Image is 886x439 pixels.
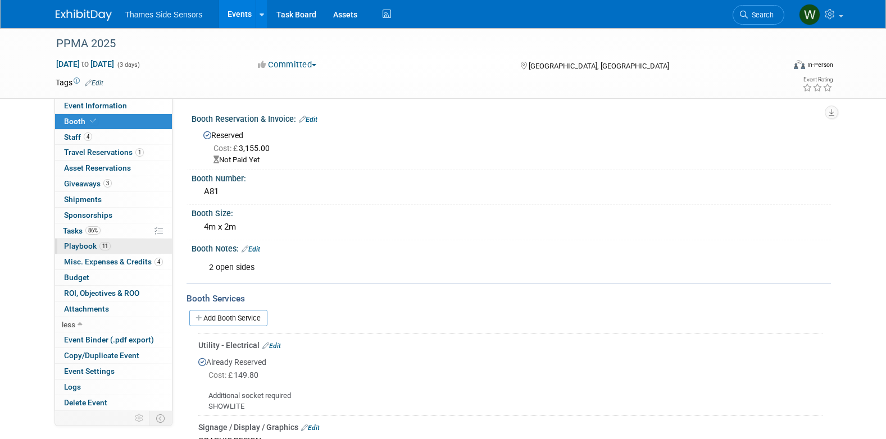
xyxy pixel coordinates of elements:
a: Travel Reservations1 [55,145,172,160]
a: Misc. Expenses & Credits4 [55,254,172,269]
span: 3 [103,179,112,188]
span: 1 [135,148,144,157]
a: Sponsorships [55,208,172,223]
span: Delete Event [64,398,107,407]
td: Toggle Event Tabs [149,411,172,426]
a: Edit [242,245,260,253]
span: Budget [64,273,89,282]
div: Booth Number: [192,170,831,184]
span: 4 [84,132,92,141]
span: [DATE] [DATE] [56,59,115,69]
a: Asset Reservations [55,161,172,176]
span: Playbook [64,241,111,250]
span: ROI, Objectives & ROO [64,289,139,298]
a: Playbook11 [55,239,172,254]
span: [GEOGRAPHIC_DATA], [GEOGRAPHIC_DATA] [529,62,669,70]
div: Booth Notes: [192,240,831,255]
span: Tasks [63,226,101,235]
span: 149.80 [208,371,263,379]
span: Travel Reservations [64,148,144,157]
a: ROI, Objectives & ROO [55,286,172,301]
a: Add Booth Service [189,310,267,326]
span: to [80,60,90,68]
div: Already Reserved [198,351,823,411]
span: Asset Reservations [64,163,131,172]
a: Event Settings [55,364,172,379]
a: Giveaways3 [55,176,172,191]
a: Shipments [55,192,172,207]
div: Additional socket required SHOWLITE [198,382,823,411]
span: Sponsorships [64,211,112,219]
span: Cost: £ [213,144,239,153]
a: less [55,317,172,332]
a: Search [733,5,784,25]
a: Staff4 [55,130,172,145]
div: 2 open sides [201,257,707,279]
a: Edit [262,342,281,350]
span: Thames Side Sensors [125,10,203,19]
div: PPMA 2025 [52,34,767,54]
span: 4 [155,258,163,266]
span: Booth [64,117,98,126]
span: Event Information [64,101,127,110]
img: Format-Inperson.png [794,60,805,69]
img: ExhibitDay [56,10,112,21]
span: Shipments [64,195,102,204]
a: Edit [85,79,103,87]
span: 86% [85,226,101,235]
div: Booth Size: [192,205,831,219]
div: Not Paid Yet [213,155,823,166]
span: Event Binder (.pdf export) [64,335,154,344]
a: Copy/Duplicate Event [55,348,172,363]
div: 4m x 2m [200,218,823,236]
div: Booth Services [187,292,831,305]
span: Event Settings [64,367,115,376]
a: Budget [55,270,172,285]
a: Logs [55,379,172,395]
span: Giveaways [64,179,112,188]
a: Tasks86% [55,223,172,239]
span: (3 days) [116,61,140,68]
span: Cost: £ [208,371,234,379]
i: Booth reservation complete [90,118,96,124]
span: less [62,320,75,329]
div: Event Format [718,58,834,75]
div: Booth Reservation & Invoice: [192,111,831,125]
a: Attachments [55,301,172,317]
span: 11 [99,242,111,250]
div: Utility - Electrical [198,340,823,351]
span: 3,155.00 [213,144,274,153]
button: Committed [254,59,321,71]
div: Signage / Display / Graphics [198,422,823,433]
span: Logs [64,382,81,391]
img: Will Morse [799,4,820,25]
span: Staff [64,132,92,141]
a: Edit [299,116,317,124]
div: In-Person [807,61,833,69]
a: Booth [55,114,172,129]
a: Edit [301,424,320,432]
td: Personalize Event Tab Strip [130,411,149,426]
div: Reserved [200,127,823,166]
td: Tags [56,77,103,88]
div: A81 [200,183,823,200]
a: Delete Event [55,395,172,410]
a: Event Binder (.pdf export) [55,332,172,347]
div: Event Rating [802,77,833,83]
span: Misc. Expenses & Credits [64,257,163,266]
span: Copy/Duplicate Event [64,351,139,360]
a: Event Information [55,98,172,113]
span: Search [748,11,774,19]
span: Attachments [64,304,109,313]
